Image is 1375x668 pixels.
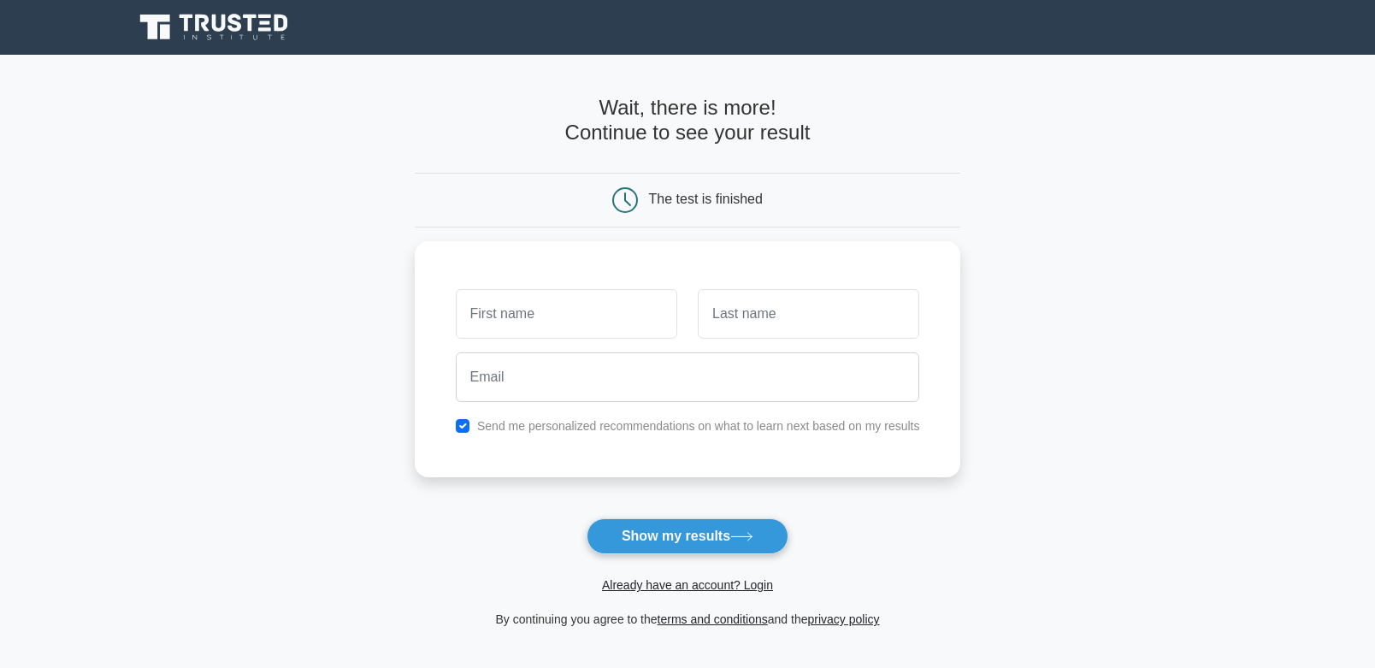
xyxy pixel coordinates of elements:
[649,192,763,206] div: The test is finished
[477,419,920,433] label: Send me personalized recommendations on what to learn next based on my results
[587,518,788,554] button: Show my results
[415,96,961,145] h4: Wait, there is more! Continue to see your result
[808,612,880,626] a: privacy policy
[602,578,773,592] a: Already have an account? Login
[456,352,920,402] input: Email
[404,609,971,630] div: By continuing you agree to the and the
[698,289,919,339] input: Last name
[658,612,768,626] a: terms and conditions
[456,289,677,339] input: First name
